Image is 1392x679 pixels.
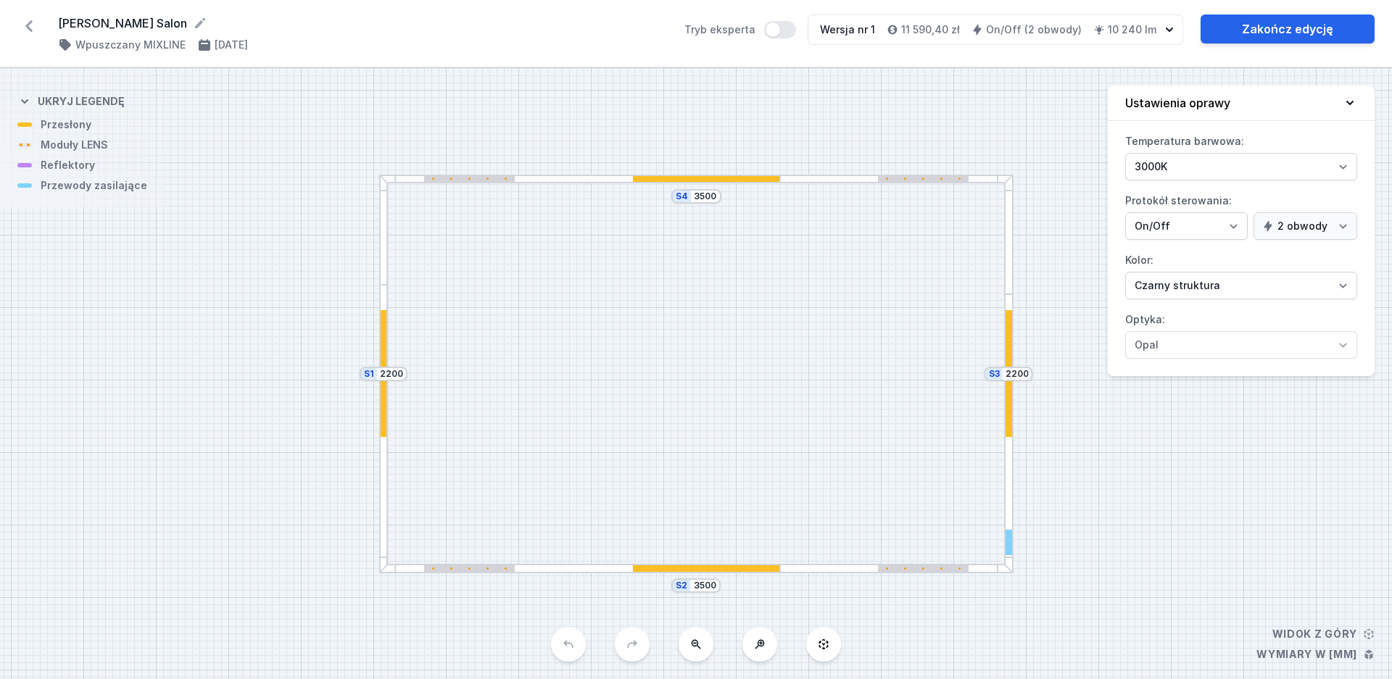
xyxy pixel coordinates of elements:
button: Edytuj nazwę projektu [193,16,207,30]
h4: Wpuszczany MIXLINE [75,38,186,52]
label: Optyka: [1125,308,1357,359]
select: Temperatura barwowa: [1125,153,1357,180]
input: Wymiar [mm] [1006,368,1029,380]
button: Ustawienia oprawy [1108,86,1375,121]
select: Optyka: [1125,331,1357,359]
a: Zakończ edycję [1201,14,1375,43]
h4: 10 240 lm [1108,22,1156,37]
input: Wymiar [mm] [380,368,403,380]
h4: Ustawienia oprawy [1125,94,1230,112]
button: Ukryj legendę [17,83,125,117]
button: Tryb eksperta [764,21,796,38]
form: [PERSON_NAME] Salon [58,14,667,32]
input: Wymiar [mm] [694,191,717,202]
div: Wersja nr 1 [820,22,875,37]
label: Temperatura barwowa: [1125,130,1357,180]
select: Protokół sterowania: [1125,212,1248,240]
select: Protokół sterowania: [1254,212,1357,240]
h4: On/Off (2 obwody) [986,22,1082,37]
h4: [DATE] [215,38,248,52]
label: Tryb eksperta [684,21,796,38]
h4: 11 590,40 zł [901,22,960,37]
h4: Ukryj legendę [38,94,125,109]
button: Wersja nr 111 590,40 złOn/Off (2 obwody)10 240 lm [808,14,1183,45]
input: Wymiar [mm] [693,580,716,591]
select: Kolor: [1125,272,1357,299]
label: Protokół sterowania: [1125,189,1357,240]
label: Kolor: [1125,249,1357,299]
